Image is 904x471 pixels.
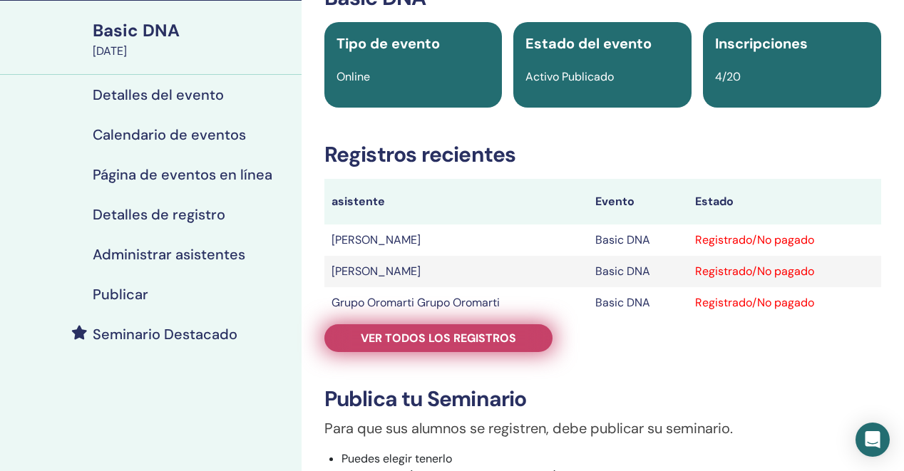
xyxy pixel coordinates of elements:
[324,324,553,352] a: Ver todos los registros
[324,418,881,439] p: Para que sus alumnos se registren, debe publicar su seminario.
[93,43,293,60] div: [DATE]
[93,246,245,263] h4: Administrar asistentes
[695,263,874,280] div: Registrado/No pagado
[93,206,225,223] h4: Detalles de registro
[324,142,881,167] h3: Registros recientes
[695,294,874,311] div: Registrado/No pagado
[361,331,516,346] span: Ver todos los registros
[324,224,588,256] td: [PERSON_NAME]
[324,287,588,319] td: Grupo Oromarti Grupo Oromarti
[588,256,688,287] td: Basic DNA
[525,69,614,84] span: Activo Publicado
[93,86,224,103] h4: Detalles del evento
[93,19,293,43] div: Basic DNA
[337,34,440,53] span: Tipo de evento
[337,69,370,84] span: Online
[324,386,881,412] h3: Publica tu Seminario
[93,286,148,303] h4: Publicar
[695,232,874,249] div: Registrado/No pagado
[715,34,808,53] span: Inscripciones
[324,256,588,287] td: [PERSON_NAME]
[84,19,302,60] a: Basic DNA[DATE]
[93,166,272,183] h4: Página de eventos en línea
[688,179,881,224] th: Estado
[525,34,652,53] span: Estado del evento
[715,69,741,84] span: 4/20
[588,179,688,224] th: Evento
[856,423,890,457] div: Open Intercom Messenger
[324,179,588,224] th: asistente
[93,326,237,343] h4: Seminario Destacado
[93,126,246,143] h4: Calendario de eventos
[588,224,688,256] td: Basic DNA
[588,287,688,319] td: Basic DNA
